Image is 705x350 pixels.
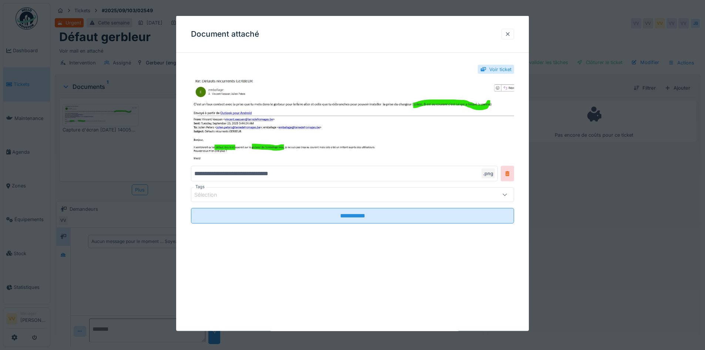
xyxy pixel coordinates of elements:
[191,30,259,39] h3: Document attaché
[194,191,228,199] div: Sélection
[194,184,206,190] label: Tags
[191,80,514,163] img: fc71b9c2-5b6b-41f2-91de-4a98c38cf338-Capture%20d%27%C3%A9cran%202025-09-23%20140050.png
[481,169,495,179] div: .png
[489,66,511,73] div: Voir ticket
